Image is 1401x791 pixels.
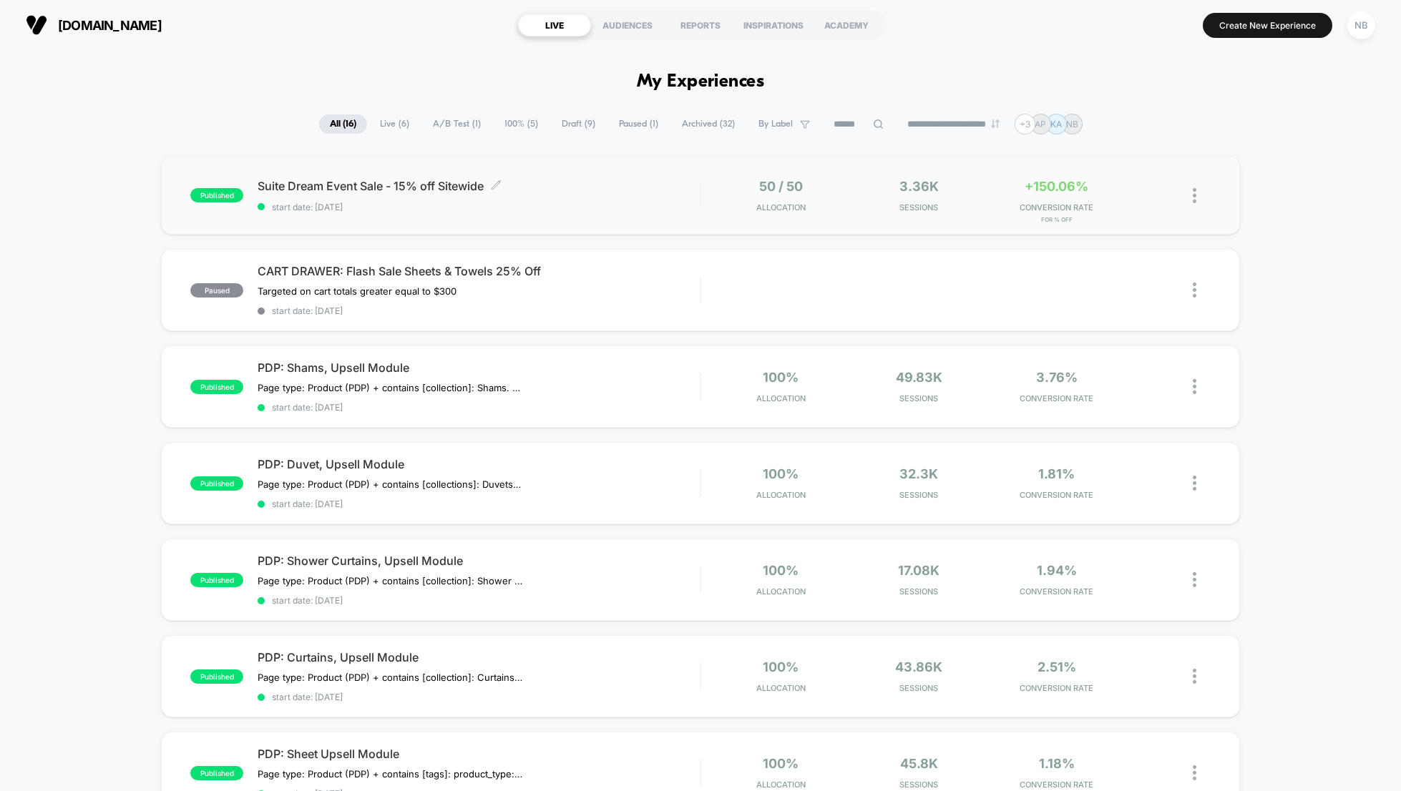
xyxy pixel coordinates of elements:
[756,393,806,403] span: Allocation
[763,466,799,481] span: 100%
[899,466,938,481] span: 32.3k
[664,14,737,36] div: REPORTS
[258,202,700,212] span: start date: [DATE]
[1343,11,1380,40] button: NB
[258,478,523,490] span: Page type: Product (PDP) + contains [collections]: Duvets. Shows Products from [collections]down/...
[759,179,803,194] span: 50 / 50
[854,202,985,212] span: Sessions
[258,305,700,316] span: start date: [DATE]
[810,14,883,36] div: ACADEMY
[991,683,1122,693] span: CONVERSION RATE
[756,586,806,596] span: Allocation
[258,498,700,509] span: start date: [DATE]
[258,672,523,683] span: Page type: Product (PDP) + contains [collection]: Curtains. Shows Products from [selected product...
[637,72,765,92] h1: My Experiences
[1193,572,1196,587] img: close
[756,490,806,500] span: Allocation
[1193,379,1196,394] img: close
[900,756,938,771] span: 45.8k
[1038,466,1075,481] span: 1.81%
[1347,11,1375,39] div: NB
[369,114,420,134] span: Live ( 6 )
[763,756,799,771] span: 100%
[1025,179,1088,194] span: +150.06%
[756,780,806,790] span: Allocation
[551,114,606,134] span: Draft ( 9 )
[258,382,523,393] span: Page type: Product (PDP) + contains [collection]: Shams. Shows Products from [selected products] ...
[1039,756,1075,771] span: 1.18%
[319,114,367,134] span: All ( 16 )
[258,650,700,664] span: PDP: Curtains, Upsell Module
[763,370,799,385] span: 100%
[1193,476,1196,491] img: close
[737,14,810,36] div: INSPIRATIONS
[895,659,942,674] span: 43.86k
[258,595,700,606] span: start date: [DATE]
[258,402,700,413] span: start date: [DATE]
[763,563,799,578] span: 100%
[1050,119,1062,129] p: KA
[991,393,1122,403] span: CONVERSION RATE
[258,554,700,568] span: PDP: Shower Curtains, Upsell Module
[518,14,591,36] div: LIVE
[190,380,243,394] span: published
[1036,370,1078,385] span: 3.76%
[1193,765,1196,780] img: close
[190,766,243,780] span: published
[58,18,162,33] span: [DOMAIN_NAME]
[896,370,942,385] span: 49.83k
[1193,282,1196,298] img: close
[854,393,985,403] span: Sessions
[1193,669,1196,684] img: close
[854,780,985,790] span: Sessions
[854,586,985,596] span: Sessions
[258,457,700,471] span: PDP: Duvet, Upsell Module
[991,586,1122,596] span: CONVERSION RATE
[190,669,243,684] span: published
[258,360,700,375] span: PDP: Shams, Upsell Module
[991,490,1122,500] span: CONVERSION RATE
[21,14,166,36] button: [DOMAIN_NAME]
[1038,659,1076,674] span: 2.51%
[763,659,799,674] span: 100%
[258,768,523,780] span: Page type: Product (PDP) + contains [tags]: product_type:comforter sets, down alternative comfort...
[608,114,669,134] span: Paused ( 1 )
[190,476,243,491] span: published
[494,114,549,134] span: 100% ( 5 )
[591,14,664,36] div: AUDIENCES
[756,683,806,693] span: Allocation
[899,179,939,194] span: 3.36k
[422,114,492,134] span: A/B Test ( 1 )
[898,563,939,578] span: 17.08k
[190,573,243,587] span: published
[258,747,700,761] span: PDP: Sheet Upsell Module
[671,114,746,134] span: Archived ( 32 )
[1037,563,1077,578] span: 1.94%
[190,283,243,298] span: paused
[258,692,700,702] span: start date: [DATE]
[190,188,243,202] span: published
[258,179,700,193] span: Suite Dream Event Sale - 15% off Sitewide
[991,780,1122,790] span: CONVERSION RATE
[758,119,793,129] span: By Label
[1193,188,1196,203] img: close
[991,216,1122,223] span: for % off
[854,683,985,693] span: Sessions
[854,490,985,500] span: Sessions
[1203,13,1332,38] button: Create New Experience
[258,285,457,297] span: Targeted on cart totals greater equal to $300
[1066,119,1078,129] p: NB
[991,119,1000,128] img: end
[991,202,1122,212] span: CONVERSION RATE
[258,264,700,278] span: CART DRAWER: Flash Sale Sheets & Towels 25% Off
[756,202,806,212] span: Allocation
[258,575,523,586] span: Page type: Product (PDP) + contains [collection]: Shower Curtains. Shows Products from [selected ...
[1015,114,1035,134] div: + 3
[26,14,47,36] img: Visually logo
[1035,119,1046,129] p: AP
